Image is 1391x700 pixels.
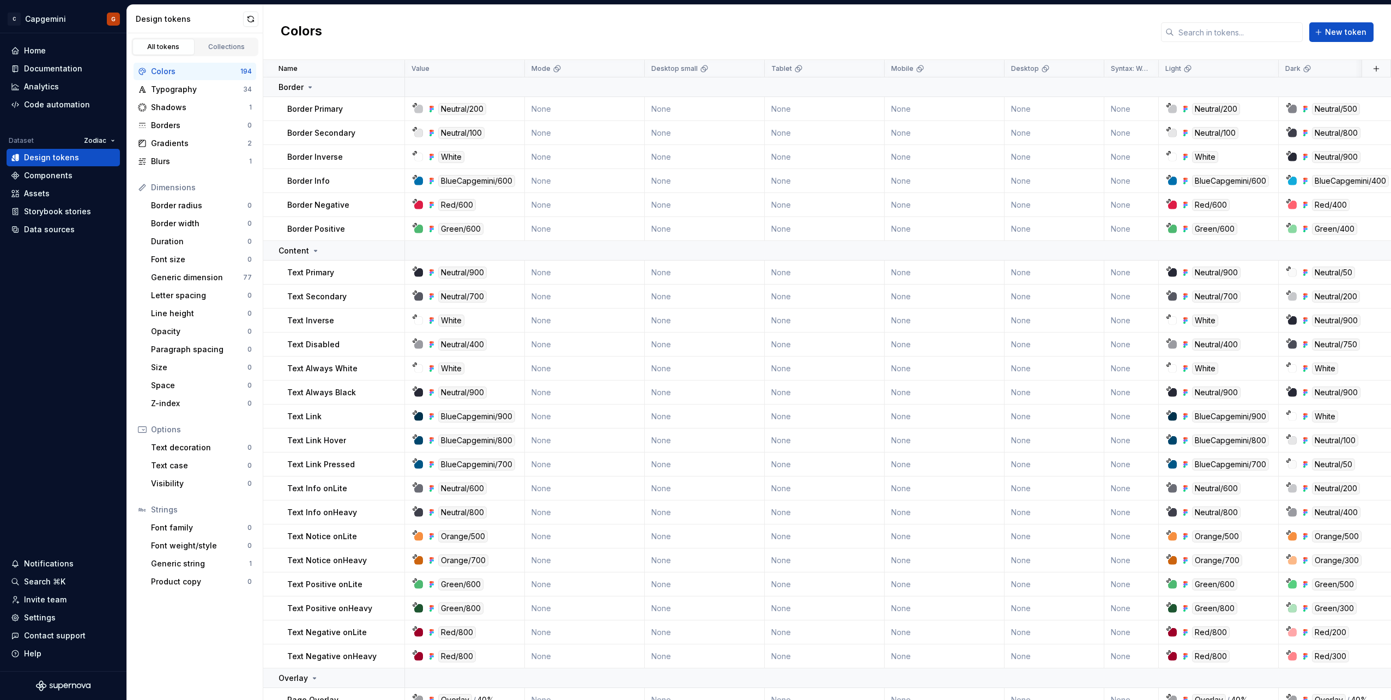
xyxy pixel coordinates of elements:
[1192,411,1269,423] div: BlueCapgemini/900
[438,363,464,375] div: White
[247,121,252,130] div: 0
[25,14,66,25] div: Capgemini
[24,648,41,659] div: Help
[247,255,252,264] div: 0
[287,200,349,210] p: Border Negative
[1104,145,1159,169] td: None
[247,363,252,372] div: 0
[151,398,247,409] div: Z-index
[525,121,645,145] td: None
[765,429,885,452] td: None
[645,169,765,193] td: None
[1192,151,1218,163] div: White
[151,540,247,551] div: Font weight/style
[438,151,464,163] div: White
[525,261,645,285] td: None
[247,291,252,300] div: 0
[151,66,240,77] div: Colors
[651,64,698,73] p: Desktop small
[645,193,765,217] td: None
[151,576,247,587] div: Product copy
[147,305,256,322] a: Line height0
[1312,151,1360,163] div: Neutral/900
[1312,363,1338,375] div: White
[7,60,120,77] a: Documentation
[645,261,765,285] td: None
[24,206,91,217] div: Storybook stories
[7,42,120,59] a: Home
[151,290,247,301] div: Letter spacing
[885,97,1005,121] td: None
[525,309,645,333] td: None
[438,223,483,235] div: Green/600
[147,555,256,572] a: Generic string1
[885,357,1005,381] td: None
[765,405,885,429] td: None
[1104,405,1159,429] td: None
[7,221,120,238] a: Data sources
[147,395,256,412] a: Z-index0
[771,64,792,73] p: Tablet
[249,559,252,568] div: 1
[1005,357,1104,381] td: None
[24,45,46,56] div: Home
[287,363,358,374] p: Text Always White
[287,176,330,186] p: Border Info
[147,537,256,554] a: Font weight/style0
[287,459,355,470] p: Text Link Pressed
[1005,405,1104,429] td: None
[525,452,645,476] td: None
[151,254,247,265] div: Font size
[438,267,487,279] div: Neutral/900
[885,169,1005,193] td: None
[134,117,256,134] a: Borders0
[885,145,1005,169] td: None
[1104,217,1159,241] td: None
[1192,127,1238,139] div: Neutral/100
[891,64,914,73] p: Mobile
[525,381,645,405] td: None
[7,591,120,608] a: Invite team
[1011,64,1039,73] p: Desktop
[7,645,120,662] button: Help
[7,555,120,572] button: Notifications
[765,217,885,241] td: None
[525,97,645,121] td: None
[525,429,645,452] td: None
[151,380,247,391] div: Space
[147,573,256,590] a: Product copy0
[1312,411,1338,423] div: White
[151,120,247,131] div: Borders
[885,285,1005,309] td: None
[438,175,515,187] div: BlueCapgemini/600
[438,291,487,303] div: Neutral/700
[1104,333,1159,357] td: None
[1192,363,1218,375] div: White
[1005,97,1104,121] td: None
[287,267,334,278] p: Text Primary
[1005,145,1104,169] td: None
[151,308,247,319] div: Line height
[151,272,243,283] div: Generic dimension
[134,135,256,152] a: Gradients2
[765,452,885,476] td: None
[525,217,645,241] td: None
[1192,291,1241,303] div: Neutral/700
[1312,267,1355,279] div: Neutral/50
[247,201,252,210] div: 0
[765,261,885,285] td: None
[247,479,252,488] div: 0
[247,541,252,550] div: 0
[1005,169,1104,193] td: None
[645,145,765,169] td: None
[1005,193,1104,217] td: None
[147,359,256,376] a: Size0
[1192,339,1241,351] div: Neutral/400
[247,139,252,148] div: 2
[1165,64,1181,73] p: Light
[7,609,120,626] a: Settings
[147,457,256,474] a: Text case0
[1005,333,1104,357] td: None
[151,424,252,435] div: Options
[287,315,334,326] p: Text Inverse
